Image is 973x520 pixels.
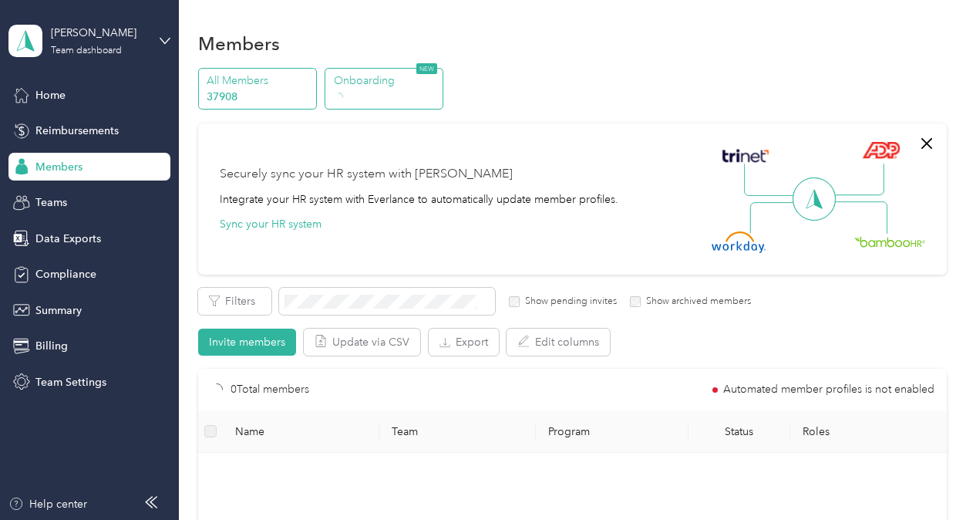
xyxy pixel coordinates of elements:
[35,302,82,319] span: Summary
[207,73,311,89] p: All Members
[220,216,322,232] button: Sync your HR system
[8,496,87,512] button: Help center
[198,35,280,52] h1: Members
[51,46,122,56] div: Team dashboard
[35,123,119,139] span: Reimbursements
[35,374,106,390] span: Team Settings
[790,410,947,453] th: Roles
[35,338,68,354] span: Billing
[198,329,296,356] button: Invite members
[379,410,536,453] th: Team
[220,165,513,184] div: Securely sync your HR system with [PERSON_NAME]
[35,87,66,103] span: Home
[429,329,499,356] button: Export
[416,63,437,74] span: NEW
[689,410,790,453] th: Status
[334,73,439,89] p: Onboarding
[749,201,803,233] img: Line Left Down
[520,295,617,309] label: Show pending invites
[744,164,798,197] img: Line Left Up
[220,191,618,208] div: Integrate your HR system with Everlance to automatically update member profiles.
[304,329,420,356] button: Update via CSV
[641,295,751,309] label: Show archived members
[723,384,934,395] span: Automated member profiles is not enabled
[223,410,379,453] th: Name
[830,164,884,196] img: Line Right Up
[235,425,367,438] span: Name
[887,434,973,520] iframe: Everlance-gr Chat Button Frame
[719,145,773,167] img: Trinet
[712,231,766,253] img: Workday
[35,231,101,247] span: Data Exports
[854,236,925,247] img: BambooHR
[51,25,147,41] div: [PERSON_NAME]
[35,159,82,175] span: Members
[35,194,67,211] span: Teams
[507,329,610,356] button: Edit columns
[35,266,96,282] span: Compliance
[198,288,271,315] button: Filters
[536,410,689,453] th: Program
[833,201,887,235] img: Line Right Down
[231,381,309,398] p: 0 Total members
[207,89,311,105] p: 37908
[862,141,900,159] img: ADP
